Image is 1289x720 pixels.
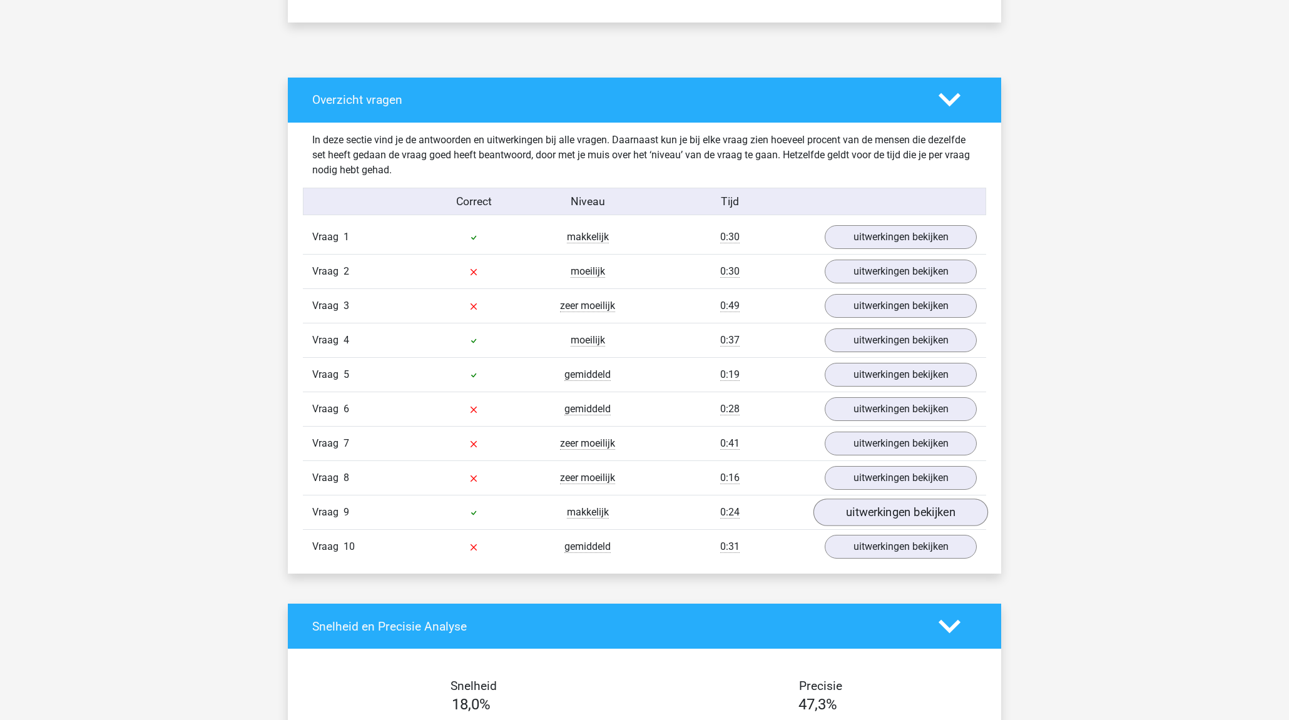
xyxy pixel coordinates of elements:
span: 5 [344,368,349,380]
div: Tijd [644,193,815,210]
h4: Precisie [659,679,982,693]
h4: Overzicht vragen [312,93,920,107]
a: uitwerkingen bekijken [825,363,977,387]
span: Vraag [312,539,344,554]
span: Vraag [312,230,344,245]
h4: Snelheid [312,679,635,693]
span: 0:41 [720,437,740,450]
a: uitwerkingen bekijken [825,466,977,490]
span: zeer moeilijk [560,437,615,450]
span: Vraag [312,436,344,451]
a: uitwerkingen bekijken [825,432,977,455]
h4: Snelheid en Precisie Analyse [312,619,920,634]
div: Correct [417,193,531,210]
span: 0:30 [720,265,740,278]
span: 47,3% [798,696,837,713]
span: moeilijk [571,265,605,278]
span: 1 [344,231,349,243]
span: 18,0% [452,696,491,713]
span: 0:24 [720,506,740,519]
span: 0:16 [720,472,740,484]
span: 0:19 [720,368,740,381]
span: 0:31 [720,540,740,553]
span: 0:49 [720,300,740,312]
span: 9 [344,506,349,518]
span: gemiddeld [564,540,611,553]
a: uitwerkingen bekijken [825,397,977,421]
a: uitwerkingen bekijken [813,499,988,526]
span: 7 [344,437,349,449]
span: 0:30 [720,231,740,243]
a: uitwerkingen bekijken [825,328,977,352]
span: makkelijk [567,506,609,519]
a: uitwerkingen bekijken [825,260,977,283]
span: 3 [344,300,349,312]
a: uitwerkingen bekijken [825,294,977,318]
div: In deze sectie vind je de antwoorden en uitwerkingen bij alle vragen. Daarnaast kun je bij elke v... [303,133,986,178]
span: zeer moeilijk [560,472,615,484]
span: Vraag [312,470,344,485]
span: 0:37 [720,334,740,347]
span: Vraag [312,333,344,348]
span: Vraag [312,367,344,382]
span: Vraag [312,505,344,520]
span: gemiddeld [564,368,611,381]
span: 4 [344,334,349,346]
span: 8 [344,472,349,484]
span: 0:28 [720,403,740,415]
span: Vraag [312,264,344,279]
span: Vraag [312,298,344,313]
span: zeer moeilijk [560,300,615,312]
span: Vraag [312,402,344,417]
span: moeilijk [571,334,605,347]
span: 10 [344,540,355,552]
span: makkelijk [567,231,609,243]
a: uitwerkingen bekijken [825,225,977,249]
span: gemiddeld [564,403,611,415]
div: Niveau [531,193,644,210]
span: 6 [344,403,349,415]
span: 2 [344,265,349,277]
a: uitwerkingen bekijken [825,535,977,559]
